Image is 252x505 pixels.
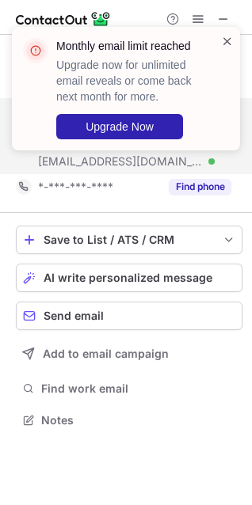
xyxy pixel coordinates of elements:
[44,309,104,322] span: Send email
[23,38,48,63] img: error
[16,264,242,292] button: AI write personalized message
[44,271,212,284] span: AI write personalized message
[16,409,242,431] button: Notes
[56,114,183,139] button: Upgrade Now
[16,340,242,368] button: Add to email campaign
[16,226,242,254] button: save-profile-one-click
[16,9,111,28] img: ContactOut v5.3.10
[16,302,242,330] button: Send email
[56,38,202,54] header: Monthly email limit reached
[41,413,236,427] span: Notes
[16,378,242,400] button: Find work email
[44,234,215,246] div: Save to List / ATS / CRM
[86,120,154,133] span: Upgrade Now
[56,57,202,104] p: Upgrade now for unlimited email reveals or come back next month for more.
[169,179,231,195] button: Reveal Button
[41,382,236,396] span: Find work email
[43,347,169,360] span: Add to email campaign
